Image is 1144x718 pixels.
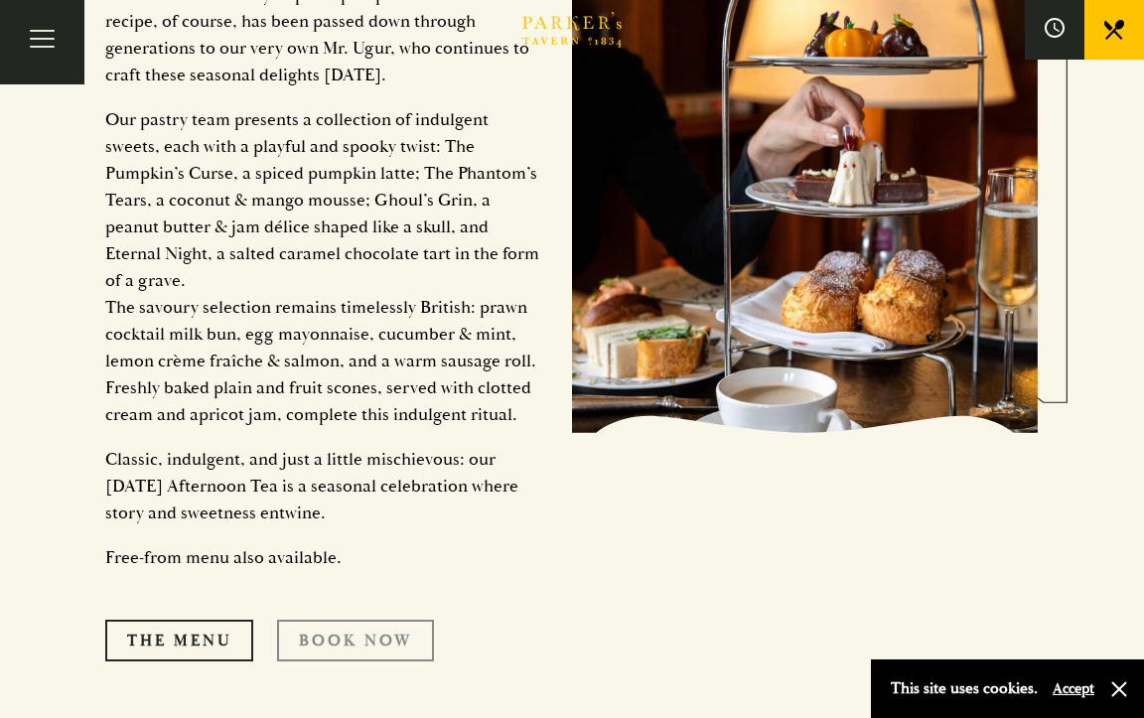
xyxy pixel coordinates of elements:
p: Classic, indulgent, and just a little mischievous: our [DATE] Afternoon Tea is a seasonal celebra... [105,446,542,526]
button: Accept [1053,679,1094,698]
p: Our pastry team presents a collection of indulgent sweets, each with a playful and spooky twist: ... [105,106,542,428]
a: The Menu [105,620,253,661]
button: Close and accept [1109,679,1129,699]
p: This site uses cookies. [891,674,1038,703]
p: Free-from menu also available. [105,544,542,571]
a: Book Now [277,620,434,661]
